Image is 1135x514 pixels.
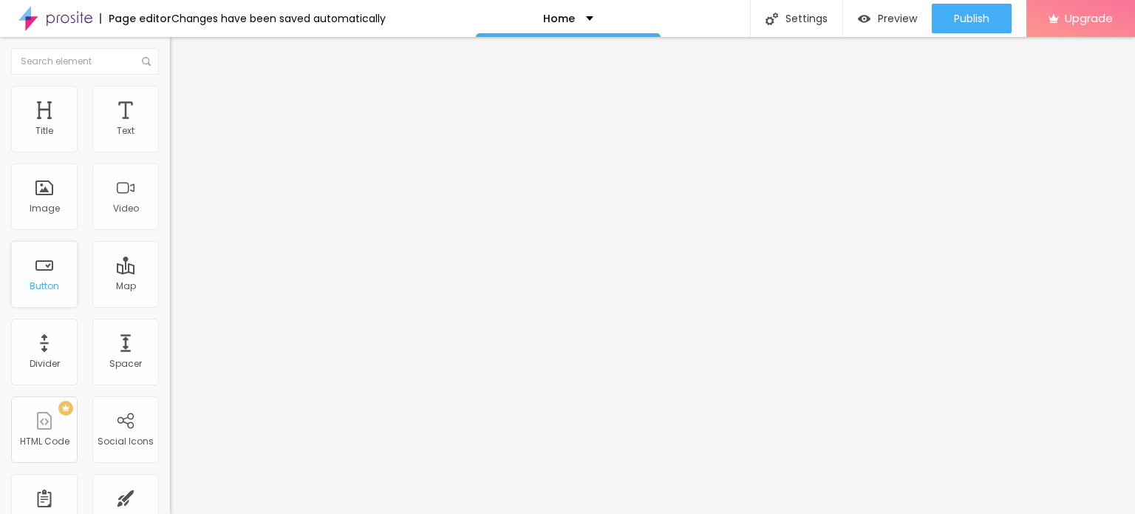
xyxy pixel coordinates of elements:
span: Preview [878,13,917,24]
div: Title [35,126,53,136]
div: Divider [30,359,60,369]
div: Social Icons [98,436,154,447]
iframe: Editor [170,37,1135,514]
div: HTML Code [20,436,69,447]
div: Video [113,203,139,214]
div: Page editor [100,13,171,24]
input: Search element [11,48,159,75]
img: view-1.svg [858,13,870,25]
div: Spacer [109,359,142,369]
span: Publish [954,13,989,24]
img: Icone [142,57,151,66]
div: Image [30,203,60,214]
button: Publish [932,4,1012,33]
button: Preview [843,4,932,33]
img: Icone [766,13,778,25]
div: Text [117,126,134,136]
p: Home [543,13,575,24]
div: Button [30,281,59,291]
span: Upgrade [1065,12,1113,24]
div: Map [116,281,136,291]
div: Changes have been saved automatically [171,13,386,24]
